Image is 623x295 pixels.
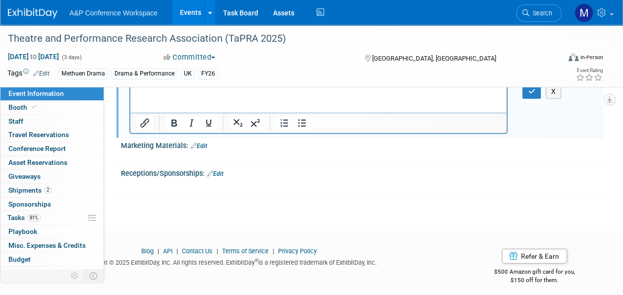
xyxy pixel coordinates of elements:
span: Playbook [8,227,37,235]
a: Giveaways [0,170,104,183]
span: Misc. Expenses & Credits [8,241,86,249]
div: Theatre and Performance Research Association (TaPRA 2025) [4,30,552,48]
a: Tasks81% [0,211,104,224]
span: [DATE] [DATE] [7,52,59,61]
div: Event Format [516,52,603,67]
a: Conference Report [0,142,104,155]
span: Search [529,9,552,17]
button: Insert/edit link [136,116,153,130]
span: Shipments [8,186,52,194]
span: Asset Reservations [8,158,67,166]
a: Travel Reservations [0,128,104,142]
button: Underline [200,116,217,130]
a: Staff [0,115,104,128]
span: Giveaways [8,172,41,180]
div: Receptions/Sponsorships: [121,166,603,179]
div: Drama & Performance [112,69,177,79]
button: Bullet list [293,116,310,130]
a: Event Information [0,87,104,100]
td: Toggle Event Tabs [84,269,104,282]
span: | [174,247,180,255]
span: 81% [27,214,41,221]
div: Event Rating [576,68,603,73]
span: (3 days) [61,54,82,61]
span: Staff [8,117,23,125]
a: Playbook [0,225,104,238]
iframe: Rich Text Area [130,85,507,113]
span: Tasks [7,214,41,221]
img: ExhibitDay [8,8,57,18]
a: Edit [207,170,224,177]
span: | [214,247,221,255]
a: Edit [33,70,50,77]
a: Blog [141,247,154,255]
a: Asset Reservations [0,156,104,169]
a: Refer & Earn [502,249,567,264]
body: Rich Text Area. Press ALT-0 for help. [5,4,371,14]
span: | [270,247,277,255]
button: Committed [160,52,219,63]
span: Event Information [8,89,64,97]
button: Italic [183,116,200,130]
a: Terms of Service [222,247,269,255]
a: Search [516,4,562,22]
span: 2 [44,186,52,194]
a: ROI, Objectives & ROO [0,267,104,280]
span: Budget [8,255,31,263]
div: UK [181,69,195,79]
i: Booth reservation complete [32,104,37,110]
div: $150 off for them. [465,276,603,285]
a: Shipments2 [0,184,104,197]
a: Budget [0,253,104,266]
span: Travel Reservations [8,131,69,139]
a: Booth [0,101,104,114]
div: Copyright © 2025 ExhibitDay, Inc. All rights reserved. ExhibitDay is a registered trademark of Ex... [7,256,451,267]
span: to [29,53,38,61]
span: Conference Report [8,145,66,152]
div: In-Person [580,54,603,61]
img: Margaret Bartley [574,3,593,22]
div: Methuen Drama [58,69,108,79]
span: Booth [8,103,39,111]
div: $500 Amazon gift card for you, [465,261,603,284]
button: Superscript [247,116,264,130]
span: [GEOGRAPHIC_DATA], [GEOGRAPHIC_DATA] [372,55,496,62]
span: | [155,247,162,255]
a: API [163,247,172,255]
button: Subscript [229,116,246,130]
div: FY26 [198,69,218,79]
a: Privacy Policy [278,247,317,255]
button: Bold [166,116,182,130]
span: A&P Conference Workspace [69,9,158,17]
td: Tags [7,68,50,79]
button: Numbered list [276,116,293,130]
span: ROI, Objectives & ROO [8,269,75,277]
a: Contact Us [182,247,213,255]
td: Personalize Event Tab Strip [66,269,84,282]
div: Marketing Materials: [121,138,603,151]
a: Sponsorships [0,198,104,211]
a: Misc. Expenses & Credits [0,239,104,252]
button: X [546,84,562,99]
img: Format-Inperson.png [568,53,578,61]
a: Edit [191,143,207,149]
sup: ® [255,258,258,263]
span: Sponsorships [8,200,51,208]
